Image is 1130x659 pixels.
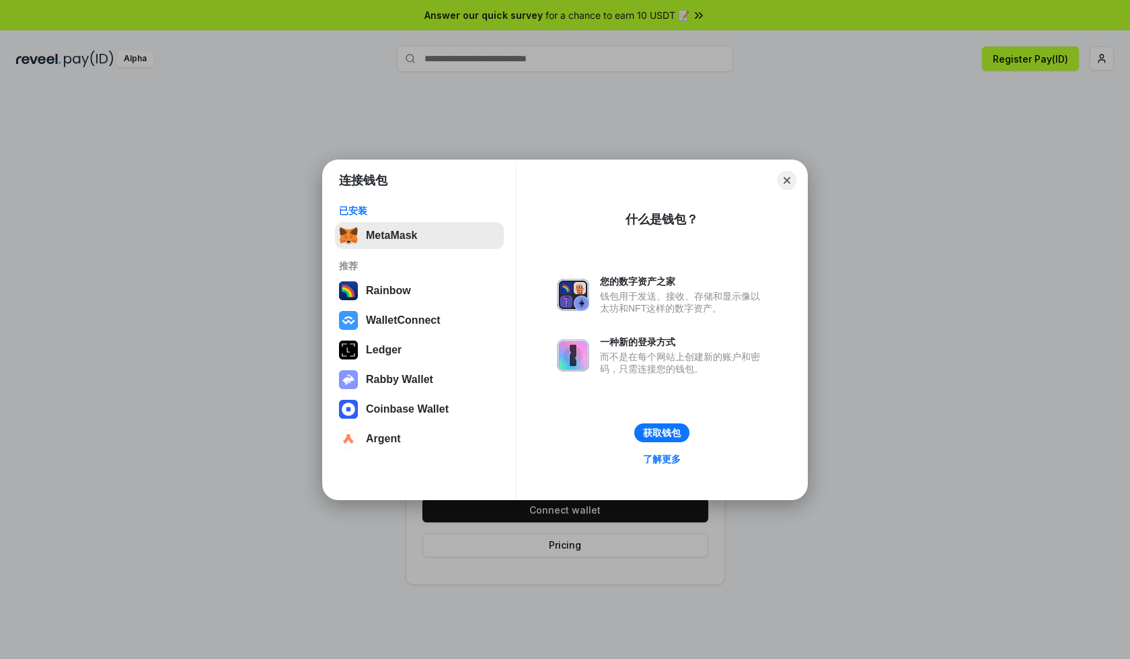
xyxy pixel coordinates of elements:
[339,370,358,389] img: svg+xml,%3Csvg%20xmlns%3D%22http%3A%2F%2Fwww.w3.org%2F2000%2Fsvg%22%20fill%3D%22none%22%20viewBox...
[366,433,401,445] div: Argent
[335,277,504,304] button: Rainbow
[339,226,358,245] img: svg+xml,%3Csvg%20fill%3D%22none%22%20height%3D%2233%22%20viewBox%3D%220%200%2035%2033%22%20width%...
[335,222,504,249] button: MetaMask
[635,450,689,468] a: 了解更多
[335,337,504,363] button: Ledger
[366,374,433,386] div: Rabby Wallet
[366,344,402,356] div: Ledger
[335,307,504,334] button: WalletConnect
[339,429,358,448] img: svg+xml,%3Csvg%20width%3D%2228%22%20height%3D%2228%22%20viewBox%3D%220%200%2028%2028%22%20fill%3D...
[335,396,504,423] button: Coinbase Wallet
[600,351,767,375] div: 而不是在每个网站上创建新的账户和密码，只需连接您的钱包。
[600,275,767,287] div: 您的数字资产之家
[643,453,681,465] div: 了解更多
[339,281,358,300] img: svg+xml,%3Csvg%20width%3D%22120%22%20height%3D%22120%22%20viewBox%3D%220%200%20120%20120%22%20fil...
[366,403,449,415] div: Coinbase Wallet
[339,400,358,419] img: svg+xml,%3Csvg%20width%3D%2228%22%20height%3D%2228%22%20viewBox%3D%220%200%2028%2028%22%20fill%3D...
[339,311,358,330] img: svg+xml,%3Csvg%20width%3D%2228%22%20height%3D%2228%22%20viewBox%3D%220%200%2028%2028%22%20fill%3D...
[339,260,500,272] div: 推荐
[366,230,417,242] div: MetaMask
[778,171,796,190] button: Close
[339,205,500,217] div: 已安装
[557,279,589,311] img: svg+xml,%3Csvg%20xmlns%3D%22http%3A%2F%2Fwww.w3.org%2F2000%2Fsvg%22%20fill%3D%22none%22%20viewBox...
[626,211,698,228] div: 什么是钱包？
[366,285,411,297] div: Rainbow
[557,339,589,372] img: svg+xml,%3Csvg%20xmlns%3D%22http%3A%2F%2Fwww.w3.org%2F2000%2Fsvg%22%20fill%3D%22none%22%20viewBox...
[335,425,504,452] button: Argent
[339,341,358,359] img: svg+xml,%3Csvg%20xmlns%3D%22http%3A%2F%2Fwww.w3.org%2F2000%2Fsvg%22%20width%3D%2228%22%20height%3...
[339,172,387,188] h1: 连接钱包
[600,336,767,348] div: 一种新的登录方式
[335,366,504,393] button: Rabby Wallet
[366,314,441,326] div: WalletConnect
[600,290,767,314] div: 钱包用于发送、接收、存储和显示像以太坊和NFT这样的数字资产。
[643,427,681,439] div: 获取钱包
[634,423,689,442] button: 获取钱包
